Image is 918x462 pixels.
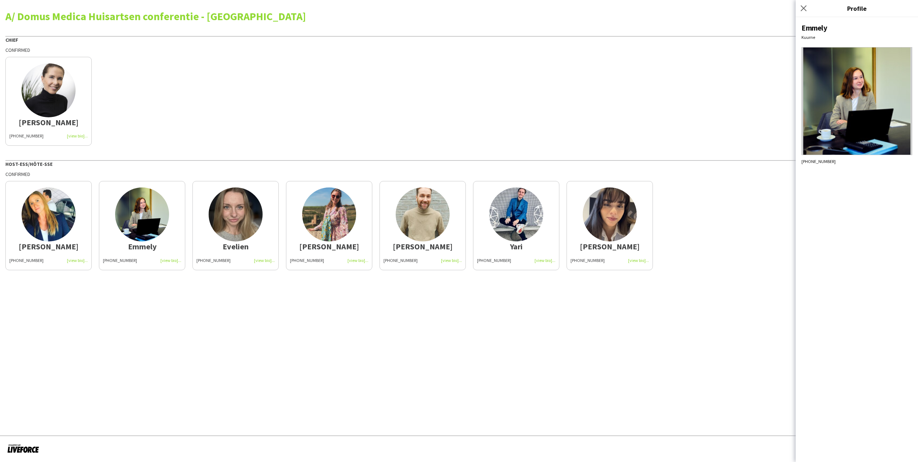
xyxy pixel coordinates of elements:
[801,23,912,33] div: Emmely
[5,160,913,167] div: Host-ess/Hôte-sse
[5,11,913,22] div: A/ Domus Medica Huisartsen conferentie - [GEOGRAPHIC_DATA]
[796,4,918,13] h3: Profile
[477,258,511,263] span: [PHONE_NUMBER]
[9,243,88,250] div: [PERSON_NAME]
[583,187,637,241] img: thumb-682f1bf27bc4b.jpeg
[5,171,913,177] div: Confirmed
[383,243,462,250] div: [PERSON_NAME]
[571,258,605,263] span: [PHONE_NUMBER]
[115,187,169,241] img: thumb-659172e6ece72.jpg
[5,36,913,43] div: Chief
[290,258,324,263] span: [PHONE_NUMBER]
[9,133,44,139] span: [PHONE_NUMBER]
[801,159,836,164] span: [PHONE_NUMBER]
[209,187,263,241] img: thumb-606c80ca3b8b8.jpeg
[196,258,231,263] span: [PHONE_NUMBER]
[383,258,418,263] span: [PHONE_NUMBER]
[9,119,88,126] div: [PERSON_NAME]
[103,243,181,250] div: Emmely
[396,187,450,241] img: thumb-63844a6fd80f1.jpeg
[22,63,76,117] img: thumb-64181fb68ef7b.jpg
[489,187,543,241] img: thumb-6488bb584bbbd.jpg
[196,243,275,250] div: Evelien
[801,47,912,155] img: Crew avatar or photo
[571,243,649,250] div: [PERSON_NAME]
[22,187,76,241] img: thumb-685eed9b055ab.png
[103,258,137,263] span: [PHONE_NUMBER]
[477,243,555,250] div: Yari
[9,258,44,263] span: [PHONE_NUMBER]
[801,35,912,40] div: Kuurne
[290,243,368,250] div: [PERSON_NAME]
[302,187,356,241] img: thumb-1494c9e1-300a-4625-b0d1-33e9ad9845e9.png
[5,47,913,53] div: Confirmed
[7,443,39,453] img: Powered by Liveforce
